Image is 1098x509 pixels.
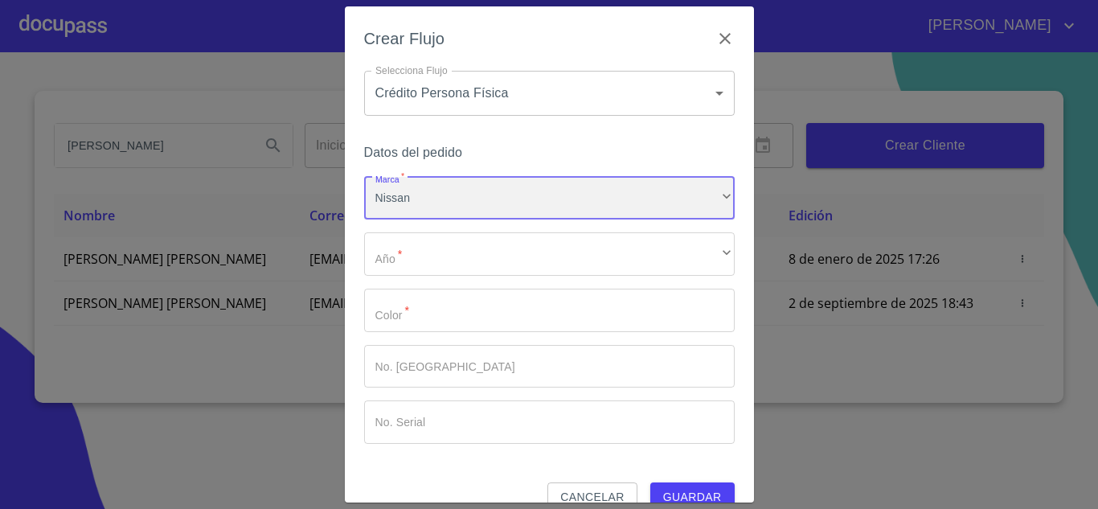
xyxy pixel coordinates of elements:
[663,487,722,507] span: Guardar
[364,142,735,164] h6: Datos del pedido
[364,26,445,51] h6: Crear Flujo
[364,177,735,220] div: Nissan
[364,232,735,276] div: ​
[364,71,735,116] div: Crédito Persona Física
[560,487,624,507] span: Cancelar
